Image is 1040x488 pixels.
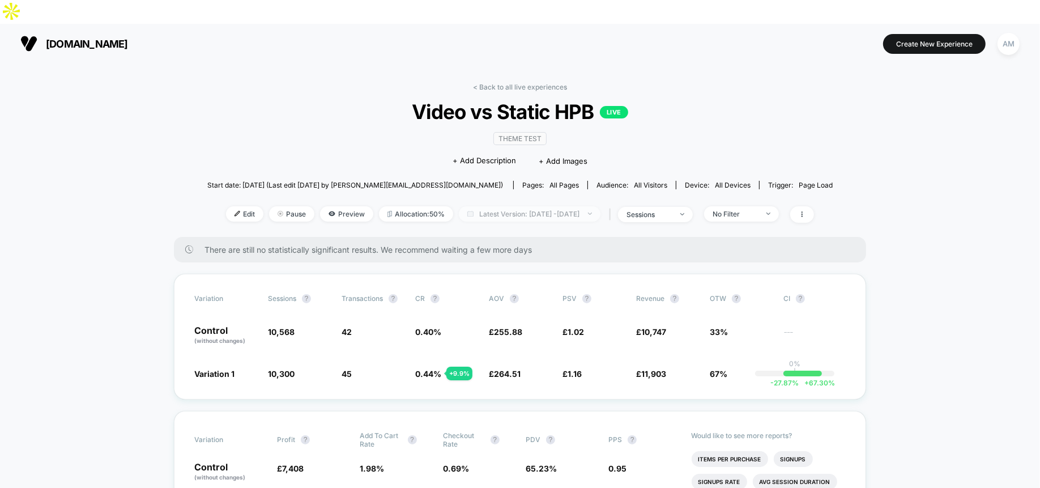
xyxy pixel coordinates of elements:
[415,369,441,379] span: 0.44 %
[268,369,295,379] span: 10,300
[606,206,618,223] span: |
[641,369,666,379] span: 11,903
[676,181,759,189] span: Device:
[494,327,522,337] span: 255.88
[770,379,799,387] span: -27.87 %
[546,435,555,444] button: ?
[415,327,441,337] span: 0.40 %
[636,294,664,303] span: Revenue
[473,83,567,91] a: < Back to all live experiences
[562,369,582,379] span: £
[794,368,796,376] p: |
[194,326,257,345] p: Control
[710,369,727,379] span: 67%
[710,327,728,337] span: 33%
[207,181,503,189] span: Start date: [DATE] (Last edit [DATE] by [PERSON_NAME][EMAIL_ADDRESS][DOMAIN_NAME])
[194,431,257,448] span: Variation
[320,206,373,222] span: Preview
[522,181,579,189] div: Pages:
[799,379,835,387] span: 67.30 %
[277,435,295,444] span: Profit
[342,369,352,379] span: 45
[494,369,521,379] span: 264.51
[17,35,131,53] button: [DOMAIN_NAME]
[194,294,257,303] span: Variation
[634,181,667,189] span: All Visitors
[732,294,741,303] button: ?
[710,294,772,303] span: OTW
[539,156,587,166] span: + Add Images
[194,474,245,481] span: (without changes)
[582,294,591,303] button: ?
[526,435,540,444] span: PDV
[443,464,469,473] span: 0.69 %
[46,38,128,50] span: [DOMAIN_NAME]
[408,435,417,444] button: ?
[268,294,296,303] span: Sessions
[489,294,504,303] span: AOV
[641,327,666,337] span: 10,747
[796,294,805,303] button: ?
[467,211,474,217] img: calendar
[715,181,751,189] span: all devices
[360,464,385,473] span: 1.98 %
[596,181,667,189] div: Audience:
[562,294,577,303] span: PSV
[277,464,304,473] span: £
[459,206,600,222] span: Latest Version: [DATE] - [DATE]
[680,213,684,215] img: end
[588,213,592,215] img: end
[204,245,843,254] span: There are still no statistically significant results. We recommend waiting a few more days
[302,294,311,303] button: ?
[766,213,770,215] img: end
[379,206,453,222] span: Allocation: 50%
[713,210,758,218] div: No Filter
[692,431,846,440] p: Would like to see more reports?
[194,462,266,482] p: Control
[774,451,813,467] li: Signups
[269,206,314,222] span: Pause
[692,451,768,467] li: Items Per Purchase
[342,294,383,303] span: Transactions
[446,367,472,380] div: + 9.9 %
[278,211,283,217] img: end
[443,431,485,448] span: Checkout Rate
[549,181,579,189] span: all pages
[799,181,833,189] span: Page Load
[453,155,516,167] span: + Add Description
[670,294,679,303] button: ?
[626,210,672,219] div: sessions
[768,181,833,189] div: Trigger:
[387,211,392,217] img: rebalance
[489,369,521,379] span: £
[194,337,245,344] span: (without changes)
[491,435,500,444] button: ?
[883,34,986,54] button: Create New Experience
[268,327,295,337] span: 10,568
[608,464,626,473] span: 0.95
[493,132,547,145] span: Theme Test
[568,369,582,379] span: 1.16
[783,294,846,303] span: CI
[238,100,801,124] span: Video vs Static HPB
[489,327,522,337] span: £
[568,327,584,337] span: 1.02
[510,294,519,303] button: ?
[301,435,310,444] button: ?
[20,35,37,52] img: Visually logo
[628,435,637,444] button: ?
[789,359,800,368] p: 0%
[783,329,846,345] span: ---
[389,294,398,303] button: ?
[994,32,1023,56] button: AM
[360,431,402,448] span: Add To Cart Rate
[282,464,304,473] span: 7,408
[235,211,240,217] img: edit
[226,206,263,222] span: Edit
[600,106,628,118] p: LIVE
[194,369,235,379] span: Variation 1
[998,33,1020,55] div: AM
[415,294,425,303] span: CR
[636,369,666,379] span: £
[342,327,352,337] span: 42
